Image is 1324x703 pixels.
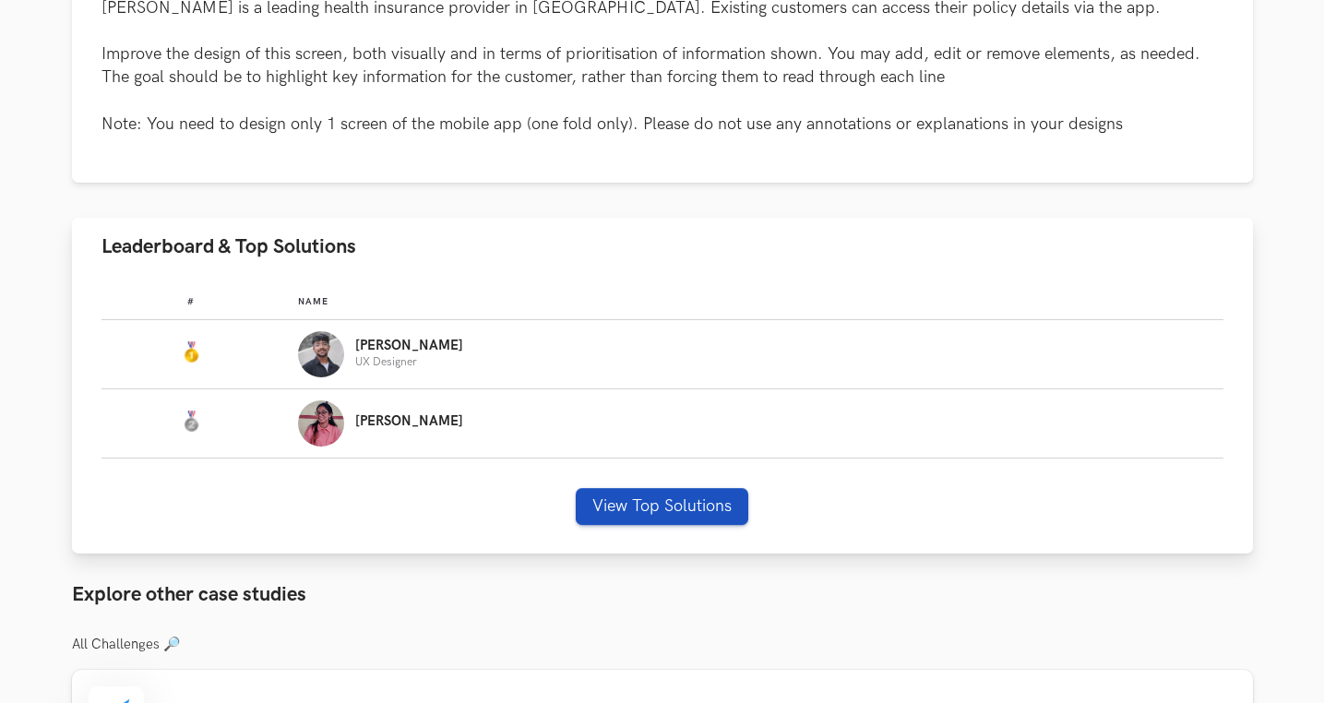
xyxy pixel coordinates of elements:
img: Silver Medal [180,411,202,433]
span: # [187,296,195,307]
span: Leaderboard & Top Solutions [101,234,356,259]
img: Profile photo [298,400,344,447]
button: Leaderboard & Top Solutions [72,218,1253,276]
span: Name [298,296,328,307]
h3: Explore other case studies [72,583,1253,607]
button: View Top Solutions [576,488,748,525]
table: Leaderboard [101,281,1223,459]
div: Leaderboard & Top Solutions [72,276,1253,554]
p: UX Designer [355,356,463,368]
img: Profile photo [298,331,344,377]
p: [PERSON_NAME] [355,339,463,353]
h3: All Challenges 🔎 [72,637,1253,653]
img: Gold Medal [180,341,202,363]
p: [PERSON_NAME] [355,414,463,429]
